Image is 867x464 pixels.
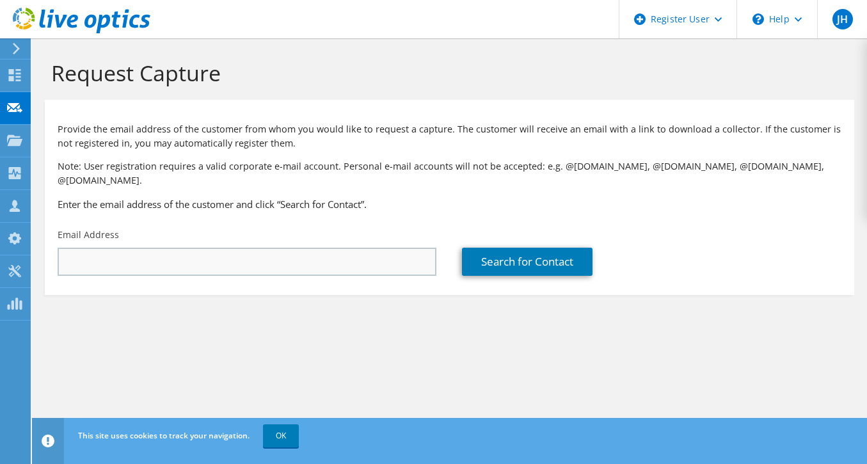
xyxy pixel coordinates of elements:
a: OK [263,424,299,447]
svg: \n [752,13,764,25]
h1: Request Capture [51,60,841,86]
label: Email Address [58,228,119,241]
p: Note: User registration requires a valid corporate e-mail account. Personal e-mail accounts will ... [58,159,841,188]
h3: Enter the email address of the customer and click “Search for Contact”. [58,197,841,211]
a: Search for Contact [462,248,593,276]
span: This site uses cookies to track your navigation. [78,430,250,441]
p: Provide the email address of the customer from whom you would like to request a capture. The cust... [58,122,841,150]
span: JH [832,9,853,29]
